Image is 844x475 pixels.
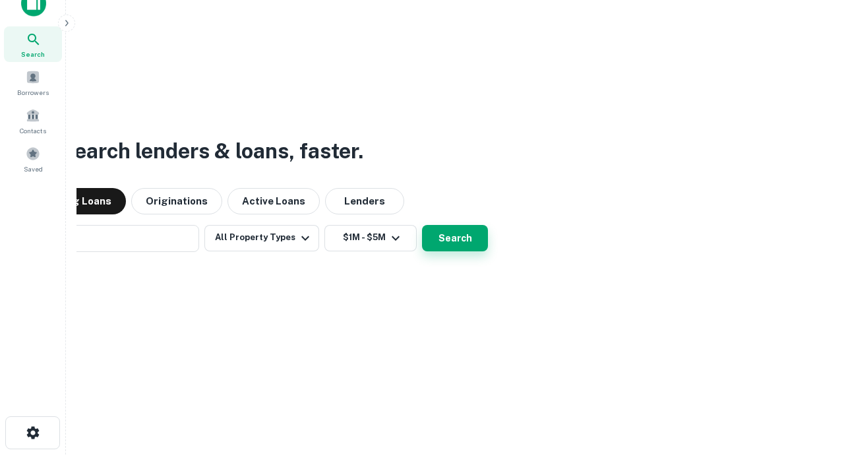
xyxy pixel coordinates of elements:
[4,103,62,139] a: Contacts
[60,135,363,167] h3: Search lenders & loans, faster.
[204,225,319,251] button: All Property Types
[20,125,46,136] span: Contacts
[4,65,62,100] a: Borrowers
[4,141,62,177] a: Saved
[778,369,844,433] iframe: Chat Widget
[325,188,404,214] button: Lenders
[24,164,43,174] span: Saved
[4,26,62,62] a: Search
[17,87,49,98] span: Borrowers
[324,225,417,251] button: $1M - $5M
[422,225,488,251] button: Search
[131,188,222,214] button: Originations
[227,188,320,214] button: Active Loans
[21,49,45,59] span: Search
